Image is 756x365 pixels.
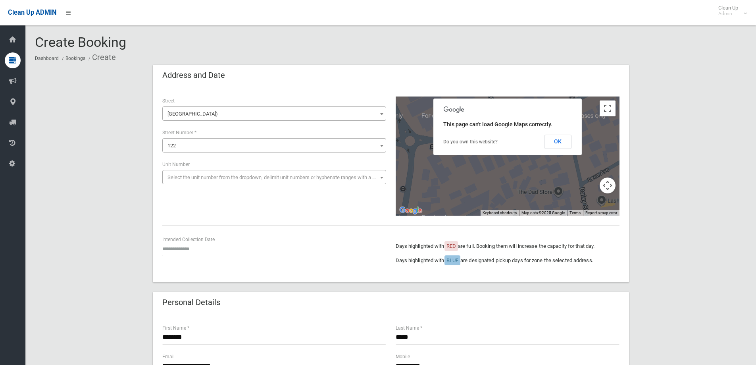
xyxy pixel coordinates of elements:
[35,56,59,61] a: Dashboard
[585,211,617,215] a: Report a map error
[167,143,176,149] span: 122
[521,211,565,215] span: Map data ©2025 Google
[396,241,619,251] p: Days highlighted with are full. Booking them will increase the capacity for that day.
[569,211,581,215] a: Terms (opens in new tab)
[600,100,616,116] button: Toggle fullscreen view
[87,50,116,65] li: Create
[483,210,517,216] button: Keyboard shortcuts
[398,205,424,216] img: Google
[396,256,619,265] p: Days highlighted with are designated pickup days for zone the selected address.
[162,106,386,121] span: Payten Avenue (ROSELANDS 2196)
[714,5,746,17] span: Clean Up
[164,108,384,120] span: Payten Avenue (ROSELANDS 2196)
[153,68,235,83] header: Address and Date
[35,34,126,50] span: Create Booking
[443,139,498,145] a: Do you own this website?
[544,135,571,149] button: OK
[443,121,552,127] span: This page can't load Google Maps correctly.
[446,243,456,249] span: RED
[398,205,424,216] a: Open this area in Google Maps (opens a new window)
[600,178,616,193] button: Map camera controls
[718,11,738,17] small: Admin
[446,257,458,263] span: BLUE
[65,56,85,61] a: Bookings
[162,138,386,153] span: 122
[164,140,384,151] span: 122
[8,9,56,16] span: Clean Up ADMIN
[153,295,230,310] header: Personal Details
[167,174,389,180] span: Select the unit number from the dropdown, delimit unit numbers or hyphenate ranges with a comma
